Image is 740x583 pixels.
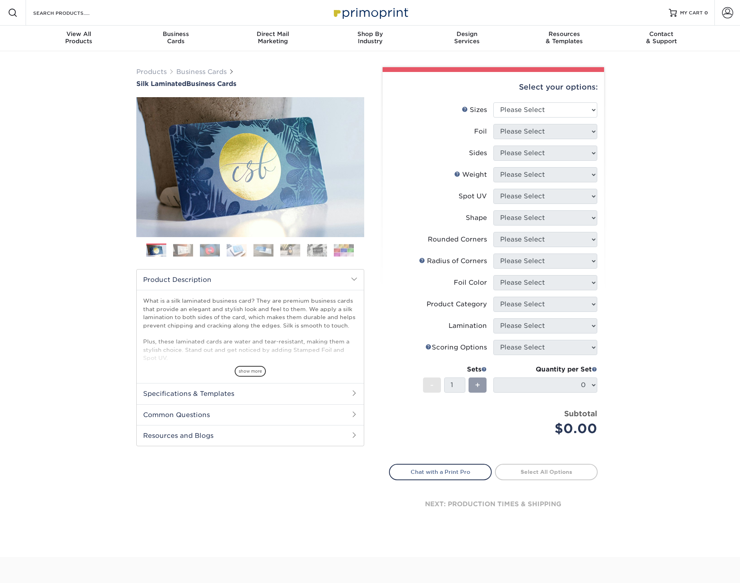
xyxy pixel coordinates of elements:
div: Products [30,30,128,45]
h1: Business Cards [136,80,364,88]
a: Select All Options [495,464,598,480]
div: Radius of Corners [419,256,487,266]
a: Products [136,68,167,76]
div: Quantity per Set [493,365,597,374]
div: Lamination [449,321,487,331]
a: Shop ByIndustry [321,26,419,51]
div: $0.00 [499,419,597,438]
span: Direct Mail [224,30,321,38]
a: BusinessCards [127,26,224,51]
input: SEARCH PRODUCTS..... [32,8,110,18]
div: Sizes [462,105,487,115]
a: Contact& Support [613,26,710,51]
img: Business Cards 07 [307,244,327,256]
div: Marketing [224,30,321,45]
strong: Subtotal [564,409,597,418]
span: MY CART [680,10,703,16]
img: Business Cards 03 [200,244,220,256]
div: Product Category [427,299,487,309]
span: + [475,379,480,391]
img: Business Cards 06 [280,244,300,256]
span: Contact [613,30,710,38]
a: DesignServices [419,26,516,51]
a: Direct MailMarketing [224,26,321,51]
img: Business Cards 04 [227,244,247,256]
h2: Resources and Blogs [137,425,364,446]
span: Silk Laminated [136,80,186,88]
img: Business Cards 05 [253,244,273,256]
div: Select your options: [389,72,598,102]
div: Rounded Corners [428,235,487,244]
a: Chat with a Print Pro [389,464,492,480]
img: Business Cards 08 [334,244,354,256]
p: What is a silk laminated business card? They are premium business cards that provide an elegant a... [143,297,357,427]
span: Resources [516,30,613,38]
span: View All [30,30,128,38]
h2: Product Description [137,270,364,290]
div: Services [419,30,516,45]
div: & Support [613,30,710,45]
img: Business Cards 01 [146,241,166,261]
div: Foil Color [454,278,487,288]
div: Cards [127,30,224,45]
div: Sets [423,365,487,374]
span: Design [419,30,516,38]
img: Silk Laminated 01 [136,53,364,281]
span: 0 [704,10,708,16]
span: Business [127,30,224,38]
span: show more [235,366,266,377]
div: Foil [474,127,487,136]
a: Silk LaminatedBusiness Cards [136,80,364,88]
div: Weight [454,170,487,180]
a: Resources& Templates [516,26,613,51]
h2: Common Questions [137,404,364,425]
a: Business Cards [176,68,227,76]
img: Business Cards 02 [173,244,193,256]
span: - [430,379,434,391]
span: Shop By [321,30,419,38]
div: & Templates [516,30,613,45]
a: View AllProducts [30,26,128,51]
div: Sides [469,148,487,158]
div: Scoring Options [425,343,487,352]
div: Shape [466,213,487,223]
img: Primoprint [330,4,410,21]
div: next: production times & shipping [389,480,598,528]
div: Spot UV [459,192,487,201]
div: Industry [321,30,419,45]
h2: Specifications & Templates [137,383,364,404]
